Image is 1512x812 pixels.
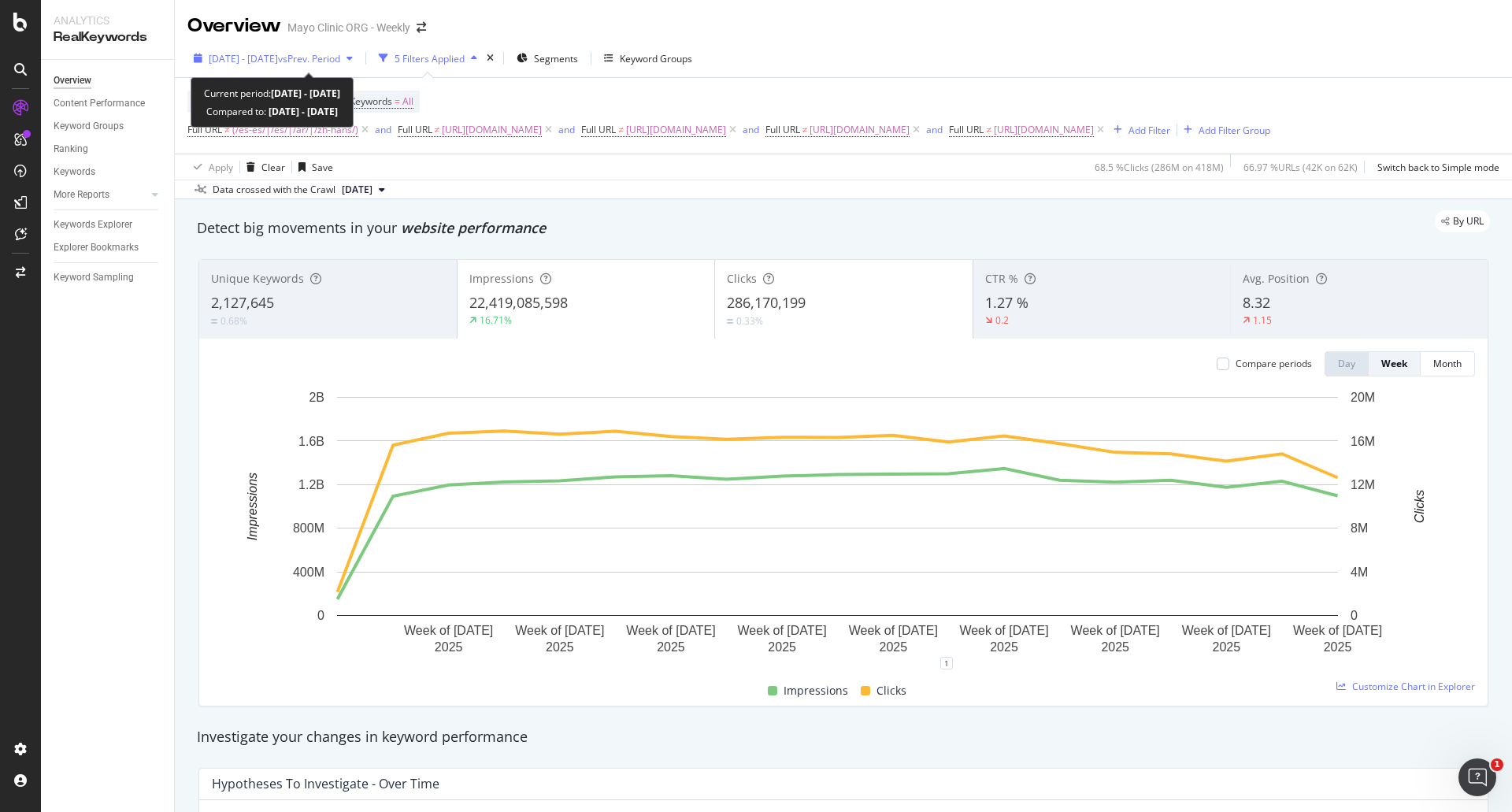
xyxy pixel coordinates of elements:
[212,389,1463,663] div: A chart.
[1381,357,1407,370] div: Week
[1128,124,1170,137] div: Add Filter
[765,123,800,136] span: Full URL
[212,776,439,792] div: Hypotheses to Investigate - Over Time
[743,123,759,136] div: and
[54,164,163,180] a: Keywords
[849,624,938,637] text: Week of [DATE]
[54,141,88,158] div: Ranking
[1338,357,1355,370] div: Day
[442,119,542,141] span: [URL][DOMAIN_NAME]
[292,154,333,180] button: Save
[1236,357,1312,370] div: Compare periods
[1071,624,1160,637] text: Week of [DATE]
[558,123,575,136] div: and
[515,624,604,637] text: Week of [DATE]
[298,434,324,447] text: 1.6B
[1458,758,1496,796] iframe: Intercom live chat
[350,95,392,108] span: Keywords
[1351,565,1368,579] text: 4M
[187,123,222,136] span: Full URL
[1351,609,1358,622] text: 0
[1243,271,1310,286] span: Avg. Position
[1293,624,1382,637] text: Week of [DATE]
[54,118,124,135] div: Keyword Groups
[213,183,335,197] div: Data crossed with the Crawl
[417,22,426,33] div: arrow-right-arrow-left
[1324,640,1352,654] text: 2025
[54,118,163,135] a: Keyword Groups
[620,52,692,65] div: Keyword Groups
[54,164,95,180] div: Keywords
[335,180,391,199] button: [DATE]
[187,46,359,71] button: [DATE] - [DATE]vsPrev. Period
[209,52,278,65] span: [DATE] - [DATE]
[1213,640,1241,654] text: 2025
[768,640,796,654] text: 2025
[54,239,163,256] a: Explorer Bookmarks
[266,105,338,118] b: [DATE] - [DATE]
[1351,391,1375,404] text: 20M
[54,239,139,256] div: Explorer Bookmarks
[293,521,324,535] text: 800M
[232,119,358,141] span: (/es-es/|/es/|/ar/|/zh-hans/)
[398,123,432,136] span: Full URL
[220,314,247,328] div: 0.68%
[54,72,91,89] div: Overview
[657,640,685,654] text: 2025
[187,154,233,180] button: Apply
[985,271,1018,286] span: CTR %
[1336,680,1475,693] a: Customize Chart in Explorer
[375,122,391,137] button: and
[995,313,1009,327] div: 0.2
[402,91,413,113] span: All
[240,154,285,180] button: Clear
[211,293,274,312] span: 2,127,645
[1243,293,1270,312] span: 8.32
[54,217,163,233] a: Keywords Explorer
[224,123,230,136] span: ≠
[395,52,465,65] div: 5 Filters Applied
[1377,161,1499,174] div: Switch back to Simple mode
[261,161,285,174] div: Clear
[959,624,1048,637] text: Week of [DATE]
[309,391,324,404] text: 2B
[743,122,759,137] button: and
[990,640,1018,654] text: 2025
[54,217,132,233] div: Keywords Explorer
[1435,210,1490,232] div: legacy label
[1243,161,1358,174] div: 66.97 % URLs ( 42K on 62K )
[618,123,624,136] span: ≠
[940,657,953,669] div: 1
[278,52,340,65] span: vs Prev. Period
[1253,313,1272,327] div: 1.15
[1421,351,1475,376] button: Month
[581,123,616,136] span: Full URL
[985,293,1028,312] span: 1.27 %
[54,269,163,286] a: Keyword Sampling
[54,187,147,203] a: More Reports
[480,313,512,327] div: 16.71%
[1177,121,1270,139] button: Add Filter Group
[1352,680,1475,693] span: Customize Chart in Explorer
[626,624,715,637] text: Week of [DATE]
[1101,640,1129,654] text: 2025
[1325,351,1369,376] button: Day
[986,123,991,136] span: ≠
[187,13,281,39] div: Overview
[54,28,161,46] div: RealKeywords
[802,123,808,136] span: ≠
[727,293,806,312] span: 286,170,199
[1491,758,1503,771] span: 1
[1351,478,1375,491] text: 12M
[510,46,584,71] button: Segments
[287,20,410,35] div: Mayo Clinic ORG - Weekly
[1433,357,1462,370] div: Month
[293,565,324,579] text: 400M
[469,271,534,286] span: Impressions
[54,141,163,158] a: Ranking
[54,72,163,89] a: Overview
[1369,351,1421,376] button: Week
[317,609,324,622] text: 0
[435,123,440,136] span: ≠
[727,271,757,286] span: Clicks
